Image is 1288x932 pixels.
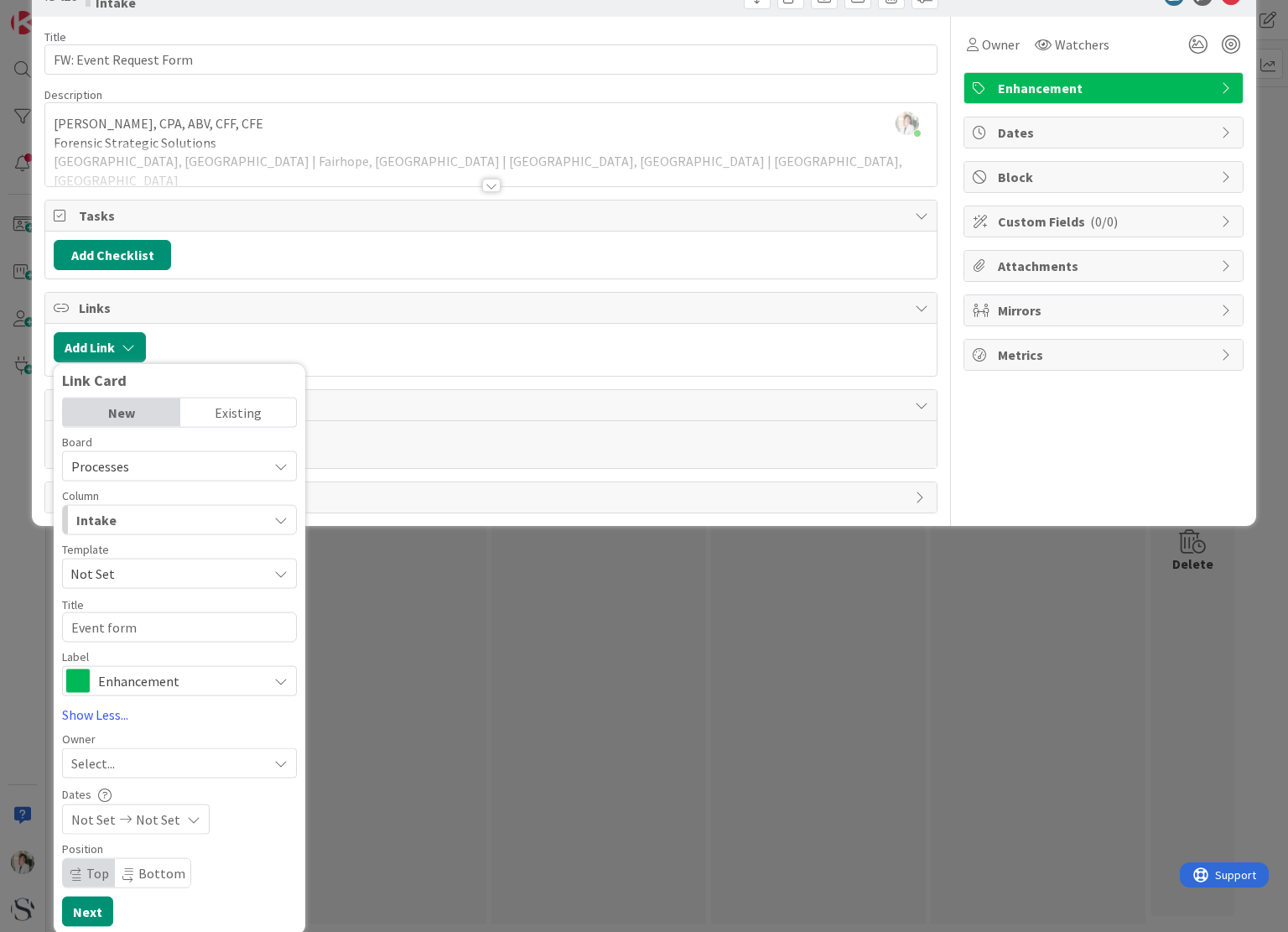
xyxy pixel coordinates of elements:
[44,44,937,75] input: type card name here...
[63,398,179,427] div: New
[62,651,89,663] span: Label
[76,509,117,531] span: Intake
[79,487,906,508] span: History
[998,256,1213,276] span: Attachments
[62,505,297,535] button: Intake
[62,788,91,799] span: Dates
[180,398,297,427] div: Existing
[54,114,927,133] p: [PERSON_NAME], CPA, ABV, CFF, CFE
[62,843,103,855] span: Position
[62,597,84,612] label: Title
[54,332,146,362] button: Add Link
[79,298,906,318] span: Links
[79,206,906,226] span: Tasks
[71,753,115,773] span: Select...
[71,458,129,475] span: Processes
[138,865,185,882] span: Bottom
[62,544,109,555] span: Template
[998,345,1213,365] span: Metrics
[86,865,109,882] span: Top
[44,87,102,102] span: Description
[62,733,96,745] span: Owner
[62,705,297,725] a: Show Less...
[1090,213,1118,230] span: ( 0/0 )
[54,240,171,270] button: Add Checklist
[62,490,99,502] span: Column
[62,436,92,448] span: Board
[44,29,66,44] label: Title
[998,211,1213,232] span: Custom Fields
[62,612,297,643] textarea: Event form
[35,3,76,23] span: Support
[71,810,116,830] span: Not Set
[98,669,259,693] span: Enhancement
[998,78,1213,98] span: Enhancement
[998,122,1213,143] span: Dates
[982,34,1020,55] span: Owner
[998,300,1213,320] span: Mirrors
[62,897,113,927] button: Next
[896,112,919,135] img: khuw9Zwdgjik5dLLghHNcNXsaTe6KtJG.jpg
[54,133,927,153] p: Forensic Strategic Solutions
[79,395,906,415] span: Comments
[1055,34,1109,55] span: Watchers
[62,372,297,389] div: Link Card
[136,810,180,830] span: Not Set
[998,167,1213,187] span: Block
[70,563,255,585] span: Not Set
